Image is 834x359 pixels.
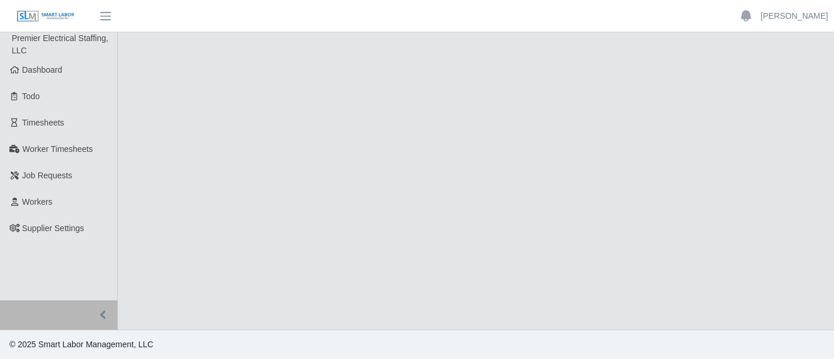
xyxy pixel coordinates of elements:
span: Worker Timesheets [22,144,93,154]
span: Todo [22,92,40,101]
span: Timesheets [22,118,65,127]
img: SLM Logo [16,10,75,23]
span: Workers [22,197,53,206]
span: Supplier Settings [22,223,84,233]
a: [PERSON_NAME] [761,10,828,22]
span: Premier Electrical Staffing, LLC [12,33,109,55]
span: © 2025 Smart Labor Management, LLC [9,340,153,349]
span: Job Requests [22,171,73,180]
span: Dashboard [22,65,63,74]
